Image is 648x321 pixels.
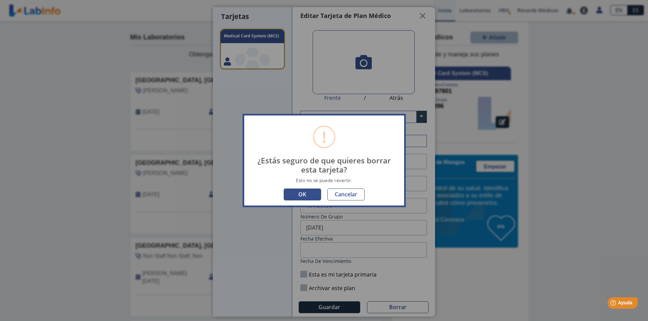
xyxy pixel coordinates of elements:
div: ! [322,127,326,147]
button: Cancelar [327,189,365,200]
div: Esto no se puede revertir. [256,177,392,183]
iframe: Help widget launcher [587,295,641,314]
h2: ¿Estás seguro de que quieres borrar esta tarjeta? [256,156,392,174]
button: OK [284,189,321,200]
